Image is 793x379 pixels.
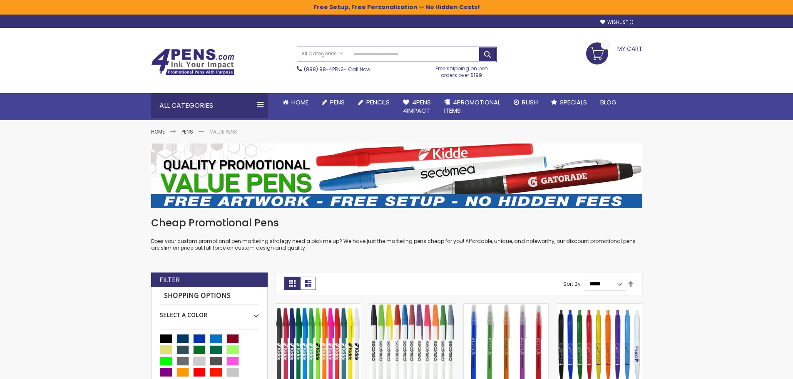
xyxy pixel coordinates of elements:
span: - Call Now! [304,66,372,73]
div: Does your custom promotional pen marketing strategy need a pick me up? We have just the marketing... [151,216,642,252]
span: Pens [330,98,345,107]
span: Rush [522,98,538,107]
strong: Grid [284,277,300,290]
div: All Categories [151,93,268,118]
a: 4PROMOTIONALITEMS [438,93,507,120]
a: Home [151,128,165,135]
a: 4Pens4impact [396,93,438,120]
a: Belfast B Value Stick Pen [276,303,361,310]
img: Value Pens [151,144,642,208]
a: Belfast Translucent Value Stick Pen [464,303,548,310]
label: Sort By [563,280,581,287]
a: Belfast Value Stick Pen [370,303,455,310]
span: Pencils [366,98,390,107]
a: Pencils [351,93,396,111]
span: 4Pens 4impact [403,98,431,115]
div: Free shipping on pen orders over $199 [427,62,497,79]
a: Specials [544,93,594,111]
a: (888) 88-4PENS [304,66,344,73]
strong: Filter [159,275,180,285]
img: 4Pens Custom Pens and Promotional Products [151,49,234,75]
a: Blog [594,93,623,111]
strong: Shopping Options [160,287,259,305]
span: Home [291,98,308,107]
h1: Cheap Promotional Pens [151,216,642,230]
a: Rush [507,93,544,111]
span: 4PROMOTIONAL ITEMS [444,98,500,115]
a: All Categories [297,47,347,61]
div: Select A Color [160,305,259,319]
a: Pens [181,128,193,135]
span: All Categories [301,50,343,57]
a: Pens [315,93,351,111]
strong: Value Pens [210,128,237,135]
span: Blog [600,98,617,107]
a: Home [276,93,315,111]
a: Wishlist [600,19,634,25]
span: Specials [560,98,587,107]
a: Custom Cambria Plastic Retractable Ballpoint Pen - Monochromatic Body Color [557,303,642,310]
